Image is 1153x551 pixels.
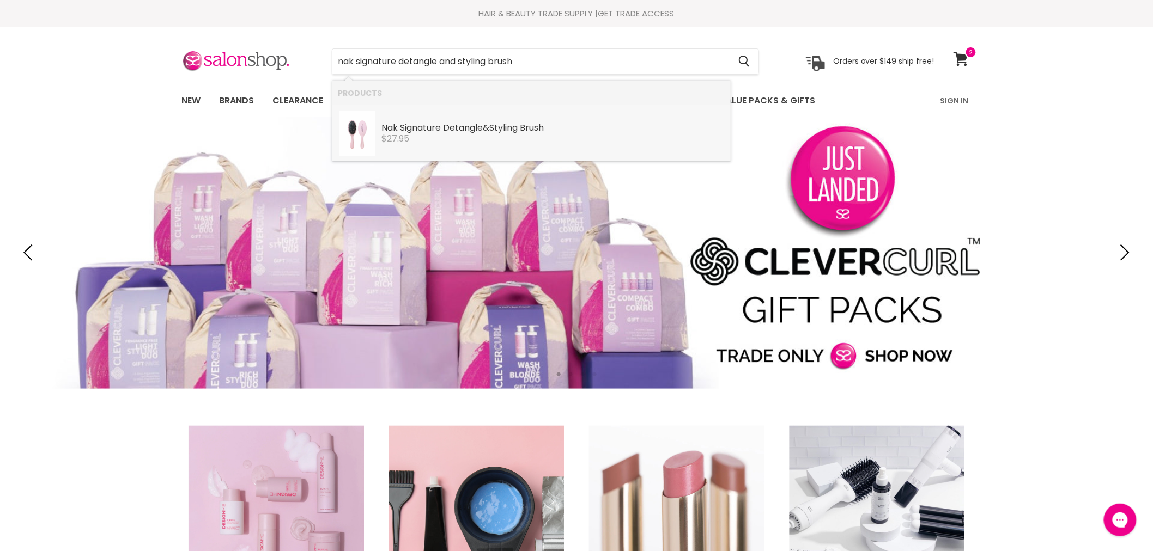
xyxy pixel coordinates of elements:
[557,372,561,376] li: Page dot 1
[1099,500,1142,540] iframe: Gorgias live chat messenger
[443,121,483,134] b: Detangle
[19,242,41,264] button: Previous
[730,49,758,74] button: Search
[598,8,675,19] a: GET TRADE ACCESS
[712,89,823,112] a: Value Packs & Gifts
[489,121,518,134] b: Styling
[581,372,585,376] li: Page dot 3
[381,132,409,145] span: $27.95
[173,89,209,112] a: New
[381,123,725,134] div: &
[168,85,985,117] nav: Main
[332,49,730,74] input: Search
[339,111,375,156] img: NAKHair_DetangleStylingBrush_SDBRUSH_EcommShopify_917b980e-f547-4af8-9f72-392416c7fbb0.webp
[173,85,879,117] ul: Main menu
[833,56,934,66] p: Orders over $149 ship free!
[211,89,262,112] a: Brands
[1112,242,1134,264] button: Next
[569,372,573,376] li: Page dot 2
[264,89,331,112] a: Clearance
[168,8,985,19] div: HAIR & BEAUTY TRADE SUPPLY |
[332,105,731,161] li: Products: Nak Signature Detangle & Styling Brush
[381,121,398,134] b: Nak
[332,81,731,105] li: Products
[400,121,441,134] b: Signature
[593,372,597,376] li: Page dot 4
[520,121,544,134] b: Brush
[332,48,759,75] form: Product
[934,89,975,112] a: Sign In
